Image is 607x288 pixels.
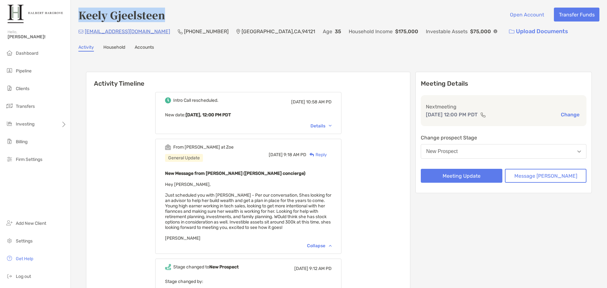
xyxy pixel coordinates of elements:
button: New Prospect [421,144,586,159]
p: Household Income [349,28,393,35]
span: Hey [PERSON_NAME], Just scheduled you with [PERSON_NAME] - Per our conversation, Shes looking for... [165,182,331,241]
img: add_new_client icon [6,219,13,227]
div: Reply [306,151,327,158]
p: Change prospect Stage [421,134,586,142]
a: Activity [78,45,94,52]
img: button icon [509,29,514,34]
h4: Keely Gjeelsteen [78,8,165,22]
span: Firm Settings [16,157,42,162]
span: [DATE] [269,152,283,157]
img: investing icon [6,120,13,127]
span: Billing [16,139,28,144]
img: logout icon [6,272,13,280]
img: Event icon [165,144,171,150]
div: From [PERSON_NAME] at Zoe [173,144,234,150]
p: Investable Assets [426,28,468,35]
img: Email Icon [78,30,83,34]
span: Log out [16,274,31,279]
p: 35 [335,28,341,35]
img: Info Icon [494,29,497,33]
a: Upload Documents [505,25,572,38]
img: Event icon [165,97,171,103]
b: New Message from [PERSON_NAME] ([PERSON_NAME] concierge) [165,171,305,176]
b: New Prospect [209,264,239,270]
button: Change [559,111,581,118]
p: $175,000 [395,28,418,35]
span: 9:12 AM PD [309,266,332,271]
div: New Prospect [426,149,458,154]
img: get-help icon [6,254,13,262]
img: firm-settings icon [6,155,13,163]
span: 9:18 AM PD [284,152,306,157]
div: General Update [165,154,203,162]
button: Message [PERSON_NAME] [505,169,586,183]
img: Event icon [165,264,171,270]
p: [PHONE_NUMBER] [184,28,229,35]
p: New date : [165,111,332,119]
img: dashboard icon [6,49,13,57]
button: Open Account [505,8,549,21]
img: settings icon [6,237,13,244]
img: Open dropdown arrow [577,150,581,153]
button: Meeting Update [421,169,502,183]
button: Transfer Funds [554,8,599,21]
span: Settings [16,238,33,244]
img: communication type [480,112,486,117]
img: billing icon [6,138,13,145]
a: Accounts [135,45,154,52]
span: Transfers [16,104,35,109]
img: Zoe Logo [8,3,63,25]
span: Pipeline [16,68,32,74]
div: Intro Call rescheduled. [173,98,218,103]
span: Investing [16,121,34,127]
span: [PERSON_NAME]! [8,34,67,40]
h6: Activity Timeline [86,72,410,87]
img: pipeline icon [6,67,13,74]
div: Collapse [307,243,332,248]
p: Next meeting [426,103,581,111]
span: Dashboard [16,51,38,56]
img: clients icon [6,84,13,92]
span: 10:58 AM PD [306,99,332,105]
img: Phone Icon [178,29,183,34]
img: Reply icon [310,153,314,157]
img: transfers icon [6,102,13,110]
p: [EMAIL_ADDRESS][DOMAIN_NAME] [85,28,170,35]
span: Clients [16,86,29,91]
p: Meeting Details [421,80,586,88]
span: Get Help [16,256,33,261]
p: $75,000 [470,28,491,35]
img: Location Icon [236,29,240,34]
p: Age [323,28,332,35]
img: Chevron icon [329,245,332,247]
span: [DATE] [291,99,305,105]
b: [DATE], 12:00 PM PDT [186,112,231,118]
p: Stage changed by: [165,278,332,285]
a: Household [103,45,125,52]
span: [DATE] [294,266,308,271]
div: Stage changed to [173,264,239,270]
span: Add New Client [16,221,46,226]
p: [DATE] 12:00 PM PDT [426,111,478,119]
img: Chevron icon [329,125,332,127]
p: [GEOGRAPHIC_DATA] , CA , 94121 [242,28,315,35]
div: Details [310,123,332,129]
